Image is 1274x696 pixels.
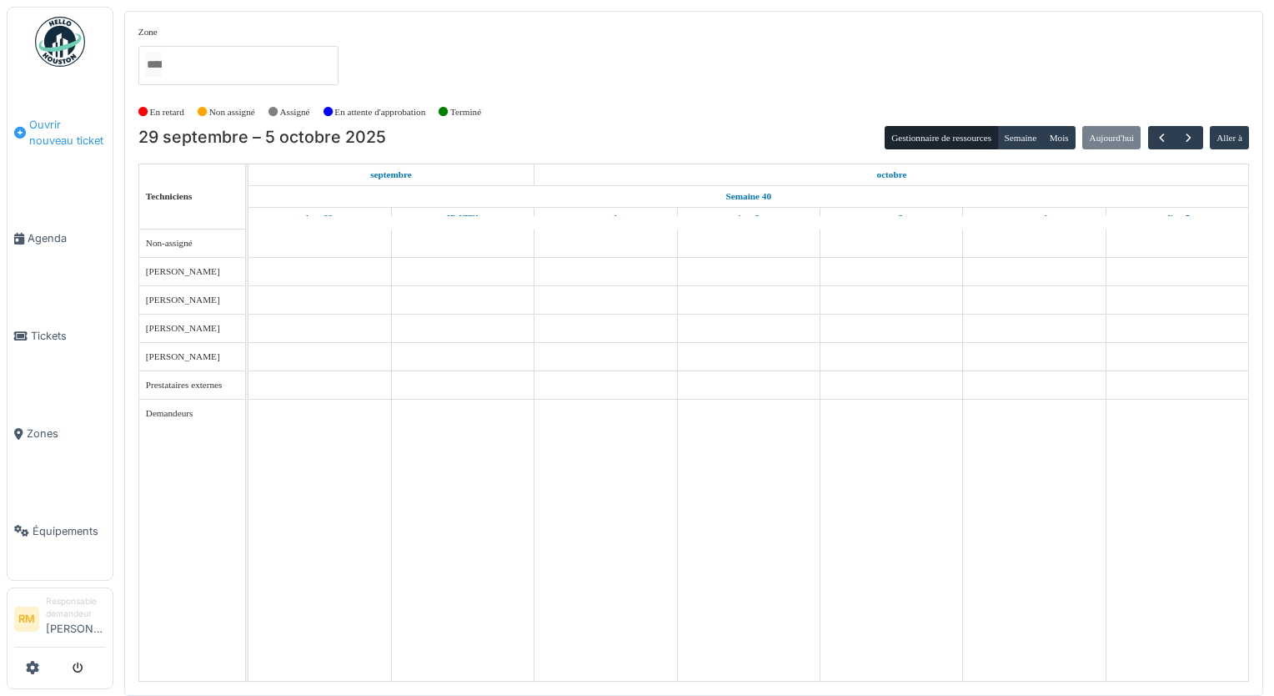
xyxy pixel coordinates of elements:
[1175,126,1202,150] button: Suivant
[146,323,220,333] span: [PERSON_NAME]
[8,385,113,482] a: Zones
[146,380,223,390] span: Prestataires externes
[14,607,39,632] li: RM
[146,351,220,361] span: [PERSON_NAME]
[1210,126,1249,149] button: Aller à
[1042,126,1076,149] button: Mois
[280,105,310,119] label: Assigné
[8,189,113,287] a: Agenda
[1082,126,1141,149] button: Aujourd'hui
[14,595,106,648] a: RM Responsable demandeur[PERSON_NAME]
[150,105,184,119] label: En retard
[46,595,106,643] li: [PERSON_NAME]
[1161,208,1194,229] a: 5 octobre 2025
[875,208,907,229] a: 3 octobre 2025
[46,595,106,621] div: Responsable demandeur
[138,25,158,39] label: Zone
[35,17,85,67] img: Badge_color-CXgf-gQk.svg
[734,208,764,229] a: 2 octobre 2025
[8,76,113,189] a: Ouvrir nouveau ticket
[146,408,193,418] span: Demandeurs
[33,523,106,539] span: Équipements
[146,266,220,276] span: [PERSON_NAME]
[722,186,775,207] a: Semaine 40
[873,164,911,185] a: 1 octobre 2025
[146,238,193,248] span: Non-assigné
[8,287,113,385] a: Tickets
[8,482,113,580] a: Équipements
[145,53,162,77] input: Tous
[138,128,386,148] h2: 29 septembre – 5 octobre 2025
[450,105,481,119] label: Terminé
[443,208,483,229] a: 30 septembre 2025
[146,295,220,305] span: [PERSON_NAME]
[1148,126,1176,150] button: Précédent
[29,117,106,149] span: Ouvrir nouveau ticket
[146,191,193,201] span: Techniciens
[27,426,106,441] span: Zones
[31,328,106,344] span: Tickets
[209,105,255,119] label: Non assigné
[1017,208,1051,229] a: 4 octobre 2025
[589,208,622,229] a: 1 octobre 2025
[334,105,425,119] label: En attente d'approbation
[885,126,998,149] button: Gestionnaire de ressources
[302,208,337,229] a: 29 septembre 2025
[997,126,1043,149] button: Semaine
[28,230,106,246] span: Agenda
[366,164,416,185] a: 29 septembre 2025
